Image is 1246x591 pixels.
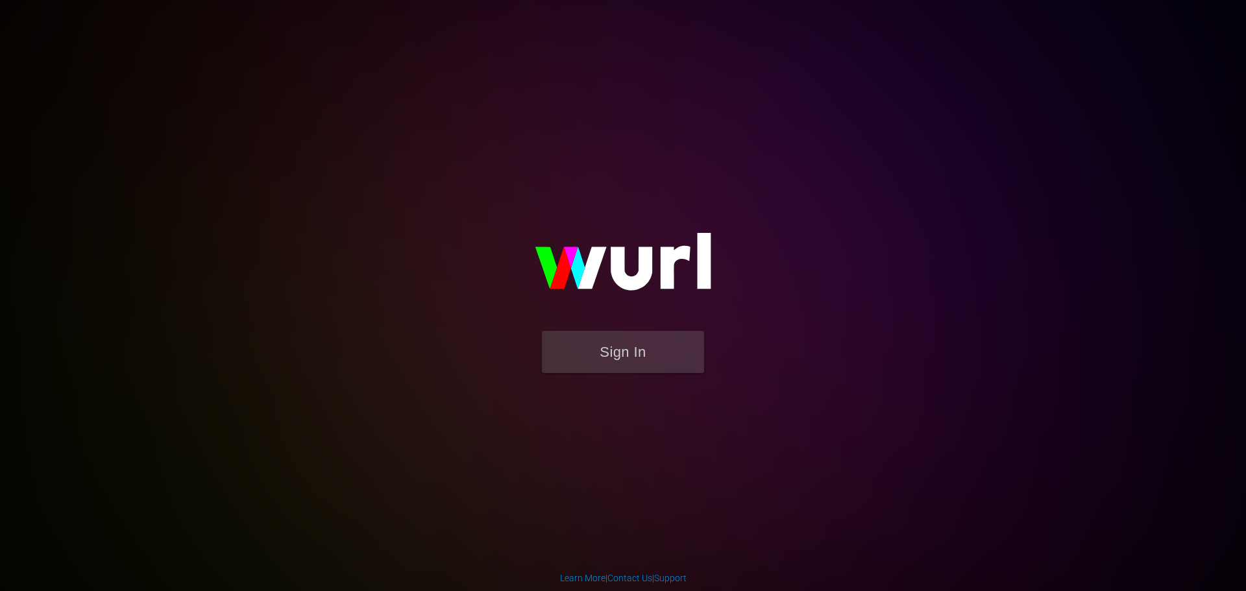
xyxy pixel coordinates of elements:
a: Support [654,573,687,583]
a: Contact Us [607,573,652,583]
div: | | [560,572,687,585]
img: wurl-logo-on-black-223613ac3d8ba8fe6dc639794a292ebdb59501304c7dfd60c99c58986ef67473.svg [493,205,753,331]
button: Sign In [542,331,704,373]
a: Learn More [560,573,605,583]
